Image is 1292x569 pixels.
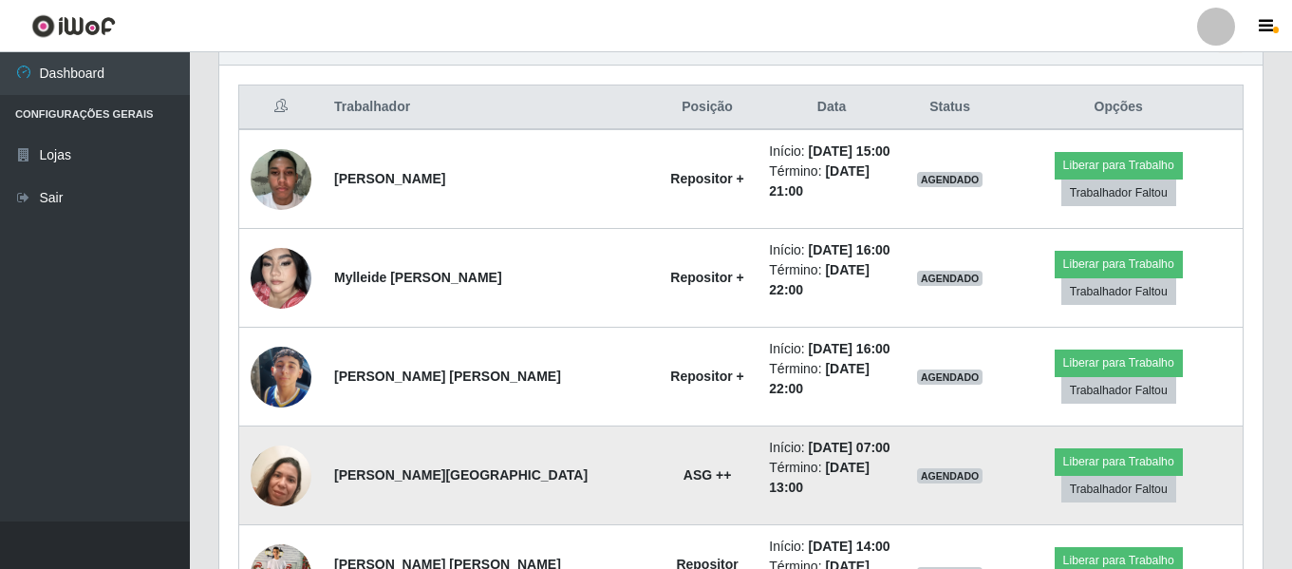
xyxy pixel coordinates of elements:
[917,370,983,385] span: AGENDADO
[334,270,502,285] strong: Mylleide [PERSON_NAME]
[251,139,311,219] img: 1752181822645.jpeg
[906,85,995,130] th: Status
[1061,278,1176,305] button: Trabalhador Faltou
[334,467,588,483] strong: [PERSON_NAME][GEOGRAPHIC_DATA]
[1055,448,1183,475] button: Liberar para Trabalho
[251,435,311,516] img: 1721130852509.jpeg
[769,359,893,399] li: Término:
[809,440,890,455] time: [DATE] 07:00
[917,172,983,187] span: AGENDADO
[769,142,893,161] li: Início:
[334,171,445,186] strong: [PERSON_NAME]
[657,85,758,130] th: Posição
[917,271,983,286] span: AGENDADO
[683,467,732,483] strong: ASG ++
[917,468,983,484] span: AGENDADO
[31,14,116,38] img: CoreUI Logo
[769,458,893,498] li: Término:
[251,323,311,431] img: 1756230047876.jpeg
[769,438,893,458] li: Início:
[769,260,893,300] li: Término:
[1055,350,1183,376] button: Liberar para Trabalho
[769,339,893,359] li: Início:
[334,369,561,384] strong: [PERSON_NAME] [PERSON_NAME]
[769,161,893,201] li: Término:
[769,537,893,557] li: Início:
[1061,476,1176,503] button: Trabalhador Faltou
[769,240,893,260] li: Início:
[1055,251,1183,277] button: Liberar para Trabalho
[809,341,890,356] time: [DATE] 16:00
[809,143,890,159] time: [DATE] 15:00
[670,369,743,384] strong: Repositor +
[1061,377,1176,404] button: Trabalhador Faltou
[809,242,890,257] time: [DATE] 16:00
[1055,152,1183,179] button: Liberar para Trabalho
[670,270,743,285] strong: Repositor +
[994,85,1243,130] th: Opções
[758,85,905,130] th: Data
[670,171,743,186] strong: Repositor +
[251,224,311,332] img: 1751397040132.jpeg
[809,539,890,554] time: [DATE] 14:00
[323,85,657,130] th: Trabalhador
[1061,180,1176,206] button: Trabalhador Faltou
